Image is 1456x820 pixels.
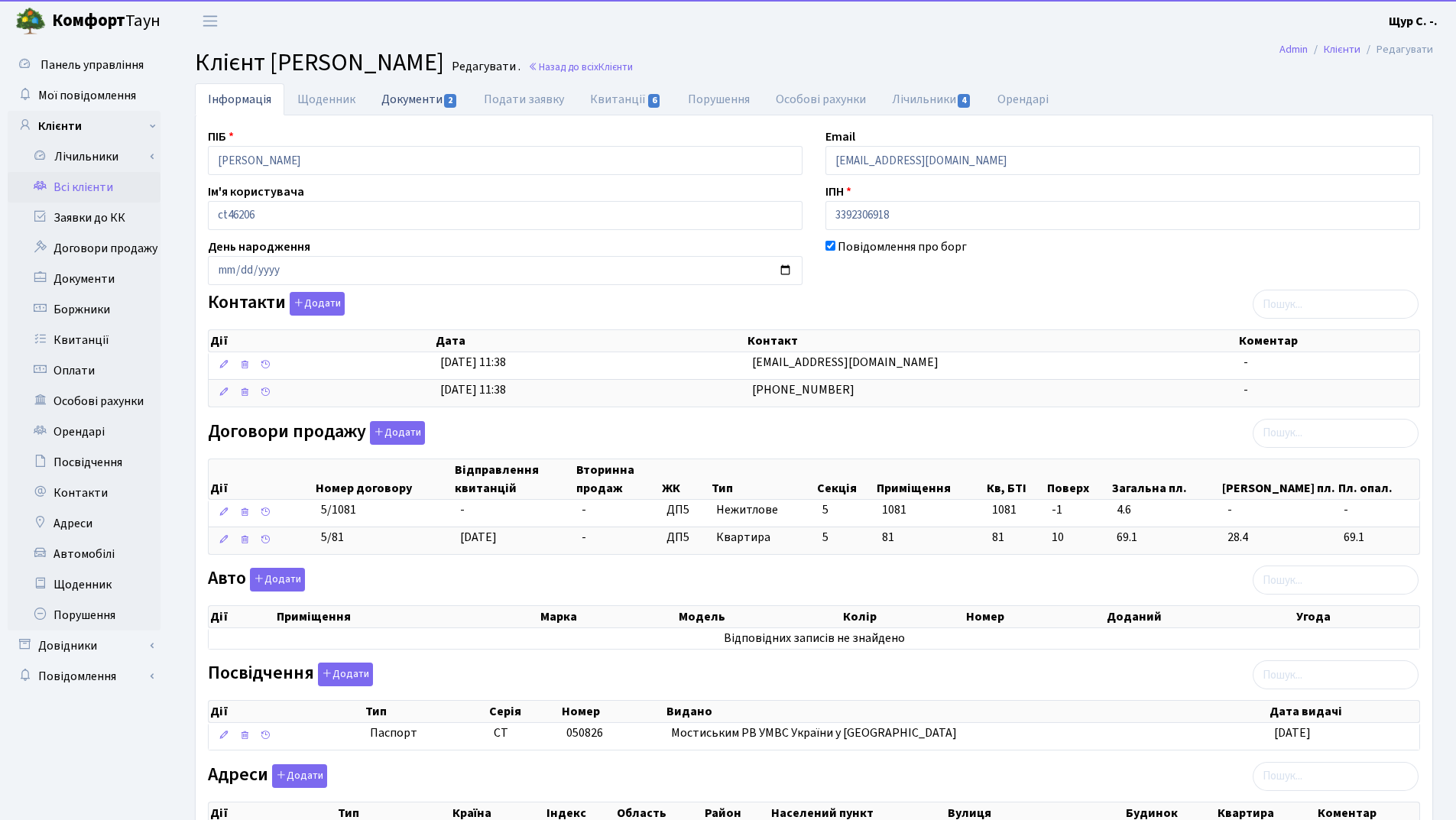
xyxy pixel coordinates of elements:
a: Назад до всіхКлієнти [528,60,633,74]
th: Коментар [1237,330,1419,352]
span: 81 [882,529,894,546]
th: Пл. опал. [1337,459,1419,499]
button: Авто [250,568,305,592]
input: Пошук... [1253,419,1419,448]
a: Документи [8,264,161,294]
span: Клієнти [598,60,633,74]
span: 4 [958,94,970,108]
span: Мостиським РВ УМВС України у [GEOGRAPHIC_DATA] [671,724,957,741]
a: Додати [268,761,327,788]
a: Особові рахунки [8,386,161,416]
td: Відповідних записів не знайдено [209,628,1419,649]
a: Орендарі [8,416,161,447]
span: - [1244,354,1248,371]
th: Угода [1295,606,1419,627]
th: Дії [209,701,364,722]
small: Редагувати . [449,60,520,74]
span: Таун [52,8,161,34]
span: 69.1 [1117,529,1215,546]
span: 1081 [992,501,1040,519]
th: Доданий [1105,606,1295,627]
th: Номер договору [314,459,453,499]
th: Тип [364,701,488,722]
span: Паспорт [370,724,482,742]
th: Марка [539,606,677,627]
a: Договори продажу [8,233,161,264]
span: Нежитлове [716,501,810,519]
a: Додати [286,290,345,316]
th: Приміщення [875,459,985,499]
input: Пошук... [1253,660,1419,689]
a: Всі клієнти [8,172,161,203]
label: Контакти [208,292,345,316]
a: Клієнти [8,111,161,141]
th: Тип [710,459,816,499]
th: Вторинна продаж [575,459,660,499]
span: 5/1081 [321,501,356,518]
img: logo.png [15,6,46,37]
a: Документи [368,83,471,115]
th: Контакт [746,330,1237,352]
span: ДП5 [666,501,704,519]
th: Приміщення [275,606,540,627]
a: Додати [314,660,373,687]
button: Посвідчення [318,663,373,686]
button: Договори продажу [370,421,425,445]
a: Лічильники [18,141,161,172]
span: - [1227,501,1331,519]
span: 4.6 [1117,501,1215,519]
label: ПІБ [208,128,234,146]
a: Орендарі [984,83,1062,115]
span: [DATE] [460,529,497,546]
th: [PERSON_NAME] пл. [1221,459,1337,499]
span: 2 [444,94,456,108]
span: [DATE] [1274,724,1311,741]
span: ДП5 [666,529,704,546]
th: Секція [816,459,876,499]
th: Дата [434,330,746,352]
button: Переключити навігацію [191,8,229,34]
a: Оплати [8,355,161,386]
nav: breadcrumb [1257,34,1456,66]
span: 5 [822,501,829,518]
span: -1 [1052,501,1104,519]
b: Комфорт [52,8,125,33]
span: [DATE] 11:38 [440,354,506,371]
a: Адреси [8,508,161,539]
span: Панель управління [41,57,144,73]
th: Загальна пл. [1111,459,1221,499]
a: Лічильники [879,83,984,115]
th: Дата видачі [1268,701,1419,722]
span: СТ [494,724,508,741]
span: 050826 [566,724,603,741]
th: Номер [965,606,1105,627]
a: Заявки до КК [8,203,161,233]
th: Колір [841,606,965,627]
a: Подати заявку [471,83,577,115]
span: Мої повідомлення [38,87,136,104]
button: Адреси [272,764,327,788]
a: Щоденник [8,569,161,600]
a: Посвідчення [8,447,161,478]
a: Додати [246,566,305,592]
span: 28.4 [1227,529,1331,546]
span: - [582,529,586,546]
a: Admin [1279,41,1308,57]
a: Щур С. -. [1389,12,1438,31]
span: [DATE] 11:38 [440,381,506,398]
label: Адреси [208,764,327,788]
label: ІПН [825,183,851,201]
b: Щур С. -. [1389,13,1438,30]
button: Контакти [290,292,345,316]
a: Квитанції [577,83,674,115]
span: 10 [1052,529,1104,546]
a: Порушення [675,83,763,115]
th: Відправлення квитанцій [453,459,575,499]
span: 69.1 [1344,529,1413,546]
a: Інформація [195,83,284,115]
a: Контакти [8,478,161,508]
span: 5 [822,529,829,546]
th: Видано [665,701,1268,722]
a: Особові рахунки [763,83,879,115]
input: Пошук... [1253,762,1419,791]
